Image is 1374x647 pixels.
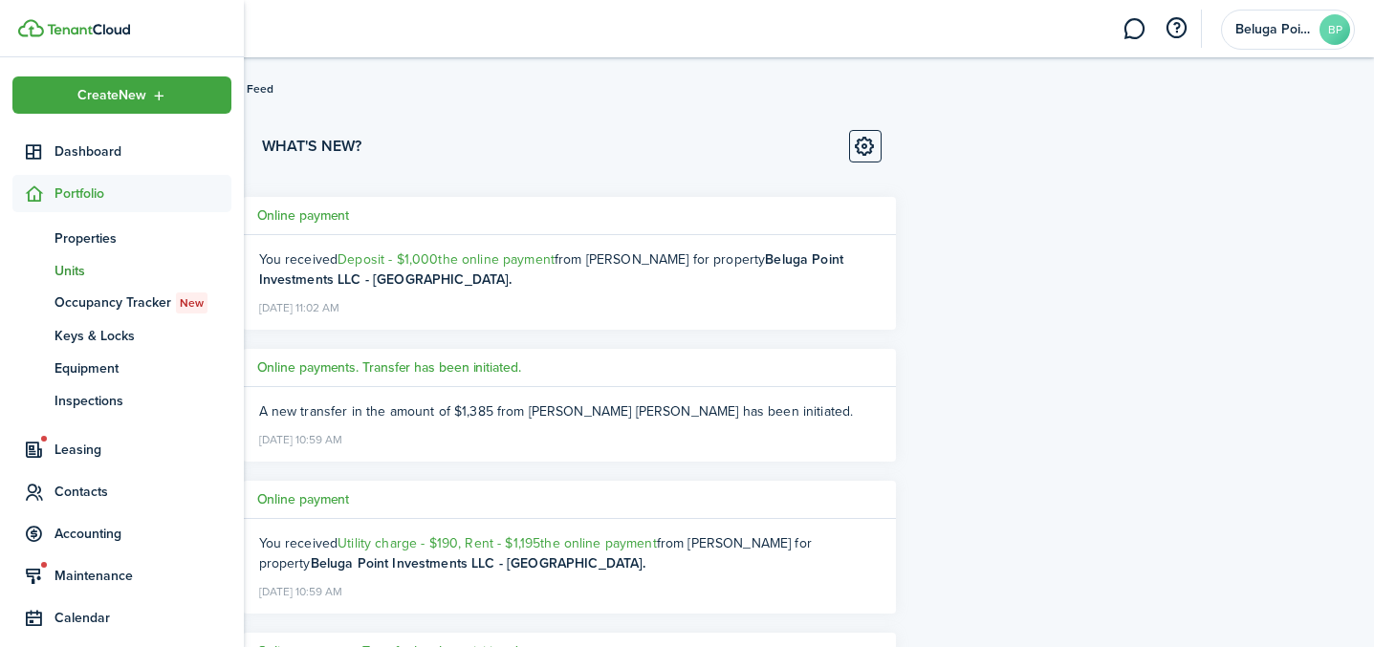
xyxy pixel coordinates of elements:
[12,287,231,319] a: Occupancy TrackerNew
[12,76,231,114] button: Open menu
[18,19,44,37] img: TenantCloud
[55,183,231,204] span: Portfolio
[47,24,130,35] img: TenantCloud
[262,135,361,158] h3: What's new?
[1116,5,1152,54] a: Messaging
[259,249,844,290] ng-component: You received from [PERSON_NAME] for property
[180,294,204,312] span: New
[55,608,231,628] span: Calendar
[259,401,854,421] span: A new transfer in the amount of $1,385 from [PERSON_NAME] [PERSON_NAME] has been initiated.
[338,533,540,553] span: Utility charge - $190, Rent - $1,195
[55,524,231,544] span: Accounting
[257,489,350,509] h5: Online payment
[247,80,273,97] span: Feed
[12,254,231,287] a: Units
[1235,23,1312,36] span: Beluga Point Investments LLC
[55,292,231,313] span: Occupancy Tracker
[1319,14,1350,45] avatar-text: BP
[338,249,438,270] span: Deposit - $1,000
[338,533,657,553] a: Utility charge - $190, Rent - $1,195the online payment
[259,293,339,318] time: [DATE] 11:02 AM
[12,384,231,417] a: Inspections
[55,440,231,460] span: Leasing
[77,89,146,102] span: Create New
[259,425,342,450] time: [DATE] 10:59 AM
[311,553,646,573] b: Beluga Point Investments LLC - [GEOGRAPHIC_DATA].
[12,133,231,170] a: Dashboard
[1160,12,1192,45] button: Open resource center
[12,222,231,254] a: Properties
[55,141,231,162] span: Dashboard
[257,357,521,377] h5: Online payments. Transfer has been initiated.
[259,577,342,602] time: [DATE] 10:59 AM
[55,228,231,248] span: Properties
[55,391,231,411] span: Inspections
[55,261,231,281] span: Units
[257,205,350,226] h5: Online payment
[12,319,231,352] a: Keys & Locks
[259,533,812,573] ng-component: You received from [PERSON_NAME] for property
[55,326,231,346] span: Keys & Locks
[55,566,231,586] span: Maintenance
[12,352,231,384] a: Equipment
[55,358,231,378] span: Equipment
[259,249,844,290] b: Beluga Point Investments LLC - [GEOGRAPHIC_DATA].
[55,482,231,502] span: Contacts
[338,249,555,270] a: Deposit - $1,000the online payment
